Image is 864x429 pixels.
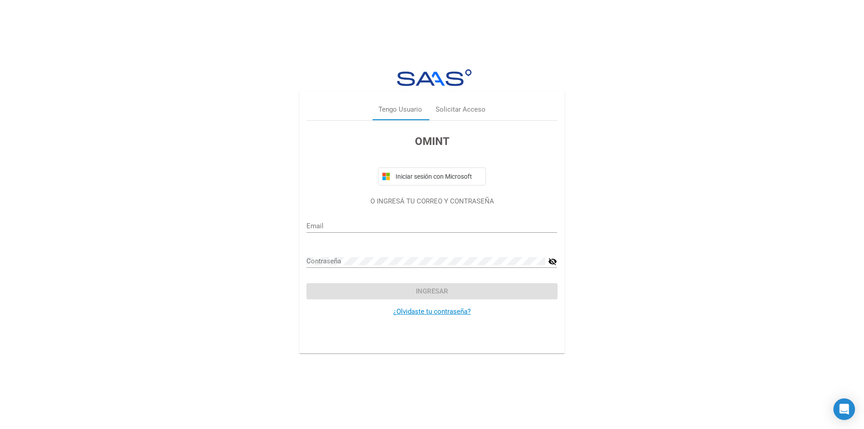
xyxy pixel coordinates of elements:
button: Ingresar [306,283,557,299]
div: Solicitar Acceso [436,104,486,115]
div: Tengo Usuario [378,104,422,115]
div: Open Intercom Messenger [833,398,855,420]
mat-icon: visibility_off [548,256,557,267]
button: Iniciar sesión con Microsoft [378,167,486,185]
h3: OMINT [306,133,557,149]
p: O INGRESÁ TU CORREO Y CONTRASEÑA [306,196,557,207]
span: Ingresar [416,287,448,295]
span: Iniciar sesión con Microsoft [394,173,482,180]
a: ¿Olvidaste tu contraseña? [393,307,471,316]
